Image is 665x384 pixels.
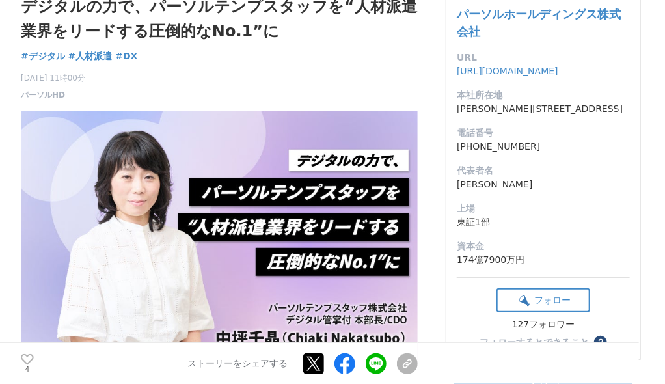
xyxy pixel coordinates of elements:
[457,66,558,76] a: [URL][DOMAIN_NAME]
[457,164,630,178] dt: 代表者名
[496,319,590,331] div: 127フォロワー
[115,49,137,63] a: #DX
[457,215,630,229] dd: 東証1部
[21,89,65,101] a: パーソルHD
[21,366,34,373] p: 4
[596,338,605,347] span: ？
[115,50,137,62] span: #DX
[457,140,630,154] dd: [PHONE_NUMBER]
[21,50,65,62] span: #デジタル
[457,178,630,191] dd: [PERSON_NAME]
[496,288,590,312] button: フォロー
[594,336,607,349] button: ？
[187,358,288,370] p: ストーリーをシェアする
[21,111,418,367] img: thumbnail_44648500-b094-11ef-bae7-7f58ba8271fc.png
[457,7,621,38] a: パーソルホールディングス株式会社
[68,49,113,63] a: #人材派遣
[457,253,630,267] dd: 174億7900万円
[457,126,630,140] dt: 電話番号
[457,89,630,102] dt: 本社所在地
[457,240,630,253] dt: 資本金
[21,49,65,63] a: #デジタル
[21,72,85,84] span: [DATE] 11時00分
[480,338,589,347] div: フォローするとできること
[68,50,113,62] span: #人材派遣
[457,102,630,116] dd: [PERSON_NAME][STREET_ADDRESS]
[457,202,630,215] dt: 上場
[457,51,630,64] dt: URL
